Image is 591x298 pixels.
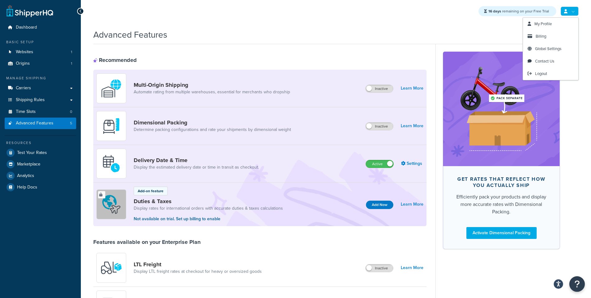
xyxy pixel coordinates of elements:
[453,176,550,189] div: Get rates that reflect how you actually ship
[134,89,290,95] a: Automate rating from multiple warehouses, essential for merchants who dropship
[17,162,40,167] span: Marketplace
[488,8,501,14] strong: 16 days
[5,94,76,106] a: Shipping Rules
[5,58,76,69] a: Origins1
[16,49,33,55] span: Websites
[5,22,76,33] a: Dashboard
[100,77,122,99] img: WatD5o0RtDAAAAAElFTkSuQmCC
[5,106,76,118] li: Time Slots
[366,85,393,92] label: Inactive
[134,261,262,268] a: LTL Freight
[16,61,30,66] span: Origins
[5,76,76,81] div: Manage Shipping
[93,57,137,63] div: Recommended
[536,33,546,39] span: Billing
[5,40,76,45] div: Basic Setup
[5,159,76,170] a: Marketplace
[401,200,423,209] a: Learn More
[523,68,578,80] a: Logout
[17,185,37,190] span: Help Docs
[16,109,36,114] span: Time Slots
[401,122,423,130] a: Learn More
[523,18,578,30] a: My Profile
[488,8,549,14] span: remaining on your Free Trial
[535,71,547,77] span: Logout
[401,263,423,272] a: Learn More
[71,49,72,55] span: 1
[5,118,76,129] li: Advanced Features
[5,182,76,193] a: Help Docs
[134,198,283,205] a: Duties & Taxes
[523,55,578,68] a: Contact Us
[535,46,561,52] span: Global Settings
[93,29,167,41] h1: Advanced Features
[100,257,122,279] img: y79ZsPf0fXUFUhFXDzUgf+ktZg5F2+ohG75+v3d2s1D9TjoU8PiyCIluIjV41seZevKCRuEjTPPOKHJsQcmKCXGdfprl3L4q7...
[452,61,550,157] img: feature-image-dim-d40ad3071a2b3c8e08177464837368e35600d3c5e73b18a22c1e4bb210dc32ac.png
[523,43,578,55] a: Global Settings
[366,123,393,130] label: Inactive
[5,82,76,94] a: Carriers
[134,119,291,126] a: Dimensional Packing
[134,216,283,222] p: Not available on trial. Set up billing to enable
[535,58,554,64] span: Contact Us
[5,170,76,181] a: Analytics
[138,188,164,194] p: Add-on feature
[100,115,122,137] img: DTVBYsAAAAAASUVORK5CYII=
[5,46,76,58] a: Websites1
[5,46,76,58] li: Websites
[70,121,72,126] span: 5
[134,127,291,133] a: Determine packing configurations and rate your shipments by dimensional weight
[16,86,31,91] span: Carriers
[366,160,393,168] label: Active
[134,81,290,88] a: Multi-Origin Shipping
[5,140,76,146] div: Resources
[453,193,550,216] div: Efficiently pack your products and display more accurate rates with Dimensional Packing.
[16,25,37,30] span: Dashboard
[134,268,262,275] a: Display LTL freight rates at checkout for heavy or oversized goods
[16,97,45,103] span: Shipping Rules
[5,147,76,158] a: Test Your Rates
[93,239,201,245] div: Features available on your Enterprise Plan
[134,164,259,170] a: Display the estimated delivery date or time in transit as checkout.
[401,84,423,93] a: Learn More
[523,30,578,43] a: Billing
[366,201,393,209] button: Add Now
[134,157,259,164] a: Delivery Date & Time
[70,109,72,114] span: 0
[17,173,34,179] span: Analytics
[134,205,283,212] a: Display rates for international orders with accurate duties & taxes calculations
[5,106,76,118] a: Time Slots0
[534,21,552,27] span: My Profile
[466,227,537,239] a: Activate Dimensional Packing
[5,58,76,69] li: Origins
[401,159,423,168] a: Settings
[569,276,585,292] button: Open Resource Center
[100,153,122,175] img: gfkeb5ejjkALwAAAABJRU5ErkJggg==
[17,150,47,156] span: Test Your Rates
[5,118,76,129] a: Advanced Features5
[16,121,53,126] span: Advanced Features
[366,264,393,272] label: Inactive
[71,61,72,66] span: 1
